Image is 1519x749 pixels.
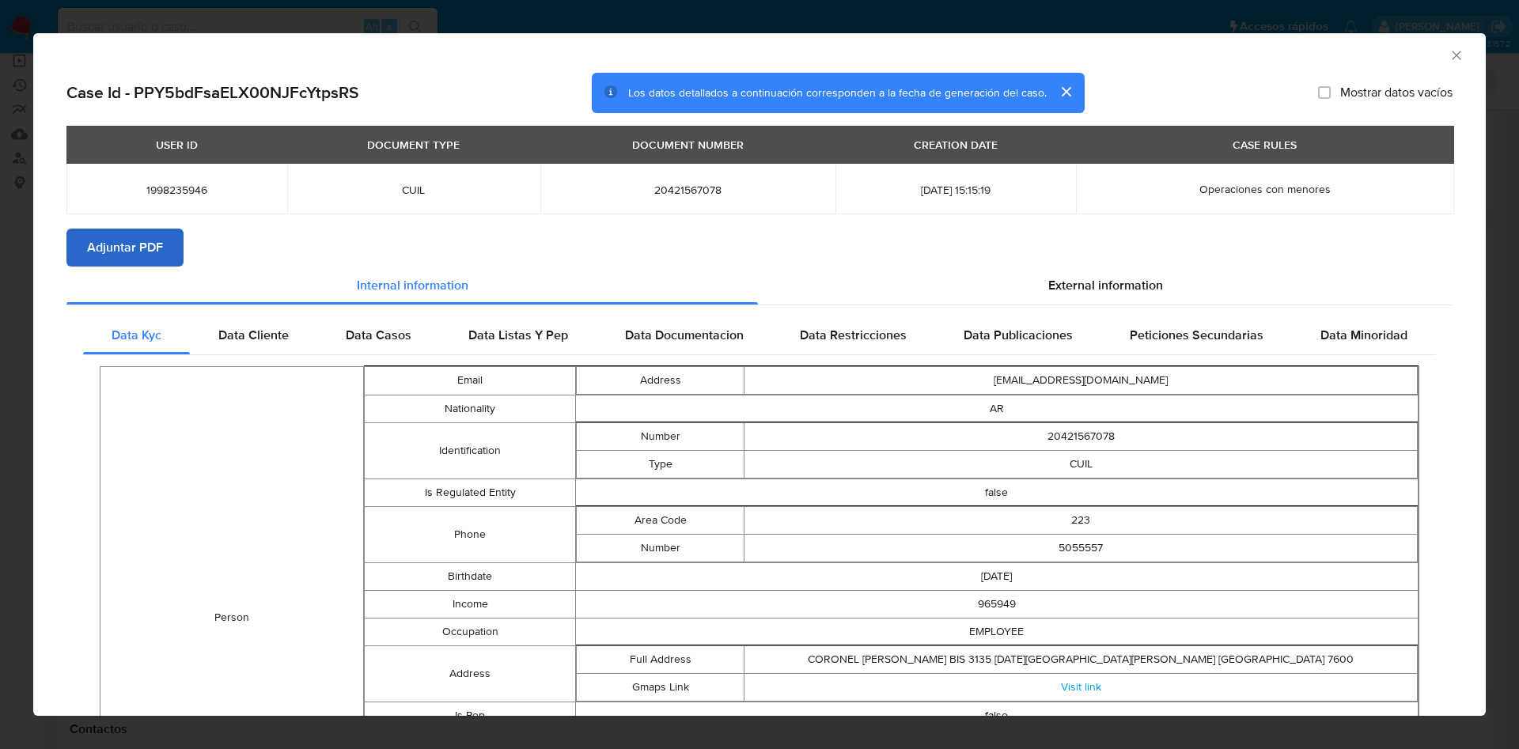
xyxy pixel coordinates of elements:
[85,183,268,197] span: 1998235946
[365,562,575,590] td: Birthdate
[66,267,1453,305] div: Detailed info
[1061,679,1101,694] a: Visit link
[365,618,575,645] td: Occupation
[1199,181,1331,197] span: Operaciones con menores
[66,82,358,103] h2: Case Id - PPY5bdFsaELX00NJFcYtpsRS
[357,276,468,294] span: Internal information
[1048,276,1163,294] span: External information
[146,131,207,158] div: USER ID
[576,645,744,673] td: Full Address
[628,85,1047,100] span: Los datos detallados a continuación corresponden a la fecha de generación del caso.
[575,395,1418,422] td: AR
[365,422,575,479] td: Identification
[744,422,1418,450] td: 20421567078
[575,618,1418,645] td: EMPLOYEE
[1320,326,1407,344] span: Data Minoridad
[365,702,575,729] td: Is Pep
[559,183,816,197] span: 20421567078
[358,131,469,158] div: DOCUMENT TYPE
[365,506,575,562] td: Phone
[66,229,184,267] button: Adjuntar PDF
[87,230,163,265] span: Adjuntar PDF
[744,506,1418,534] td: 223
[365,479,575,506] td: Is Regulated Entity
[346,326,411,344] span: Data Casos
[576,506,744,534] td: Area Code
[365,366,575,395] td: Email
[744,534,1418,562] td: 5055557
[623,131,753,158] div: DOCUMENT NUMBER
[744,366,1418,394] td: [EMAIL_ADDRESS][DOMAIN_NAME]
[1340,85,1453,100] span: Mostrar datos vacíos
[964,326,1073,344] span: Data Publicaciones
[83,316,1436,354] div: Detailed internal info
[576,673,744,701] td: Gmaps Link
[575,562,1418,590] td: [DATE]
[744,450,1418,478] td: CUIL
[575,590,1418,618] td: 965949
[1223,131,1306,158] div: CASE RULES
[904,131,1007,158] div: CREATION DATE
[365,590,575,618] td: Income
[854,183,1057,197] span: [DATE] 15:15:19
[575,702,1418,729] td: false
[218,326,289,344] span: Data Cliente
[576,450,744,478] td: Type
[306,183,521,197] span: CUIL
[112,326,161,344] span: Data Kyc
[33,33,1486,716] div: closure-recommendation-modal
[576,366,744,394] td: Address
[625,326,744,344] span: Data Documentacion
[744,645,1418,673] td: CORONEL [PERSON_NAME] BIS 3135 [DATE][GEOGRAPHIC_DATA][PERSON_NAME] [GEOGRAPHIC_DATA] 7600
[576,422,744,450] td: Number
[365,395,575,422] td: Nationality
[800,326,907,344] span: Data Restricciones
[365,645,575,702] td: Address
[468,326,568,344] span: Data Listas Y Pep
[1130,326,1263,344] span: Peticiones Secundarias
[1047,73,1085,111] button: cerrar
[1449,47,1463,62] button: Cerrar ventana
[575,479,1418,506] td: false
[1318,86,1331,99] input: Mostrar datos vacíos
[576,534,744,562] td: Number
